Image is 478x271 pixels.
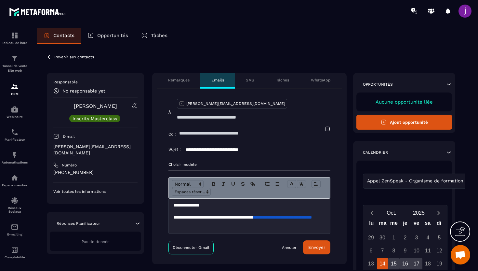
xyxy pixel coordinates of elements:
button: Open years overlay [405,207,432,219]
a: schedulerschedulerPlanificateur [2,123,28,146]
div: Ouvrir le chat [451,245,470,264]
a: Contacts [37,28,81,44]
a: formationformationCRM [2,78,28,101]
div: 13 [365,258,377,269]
img: formation [11,83,19,91]
p: Cc : [168,132,176,137]
div: sa [422,219,433,230]
img: formation [11,32,19,39]
p: [PERSON_NAME][EMAIL_ADDRESS][DOMAIN_NAME] [53,144,138,156]
div: 5 [434,232,445,243]
a: Tâches [135,28,174,44]
p: Inscrits Masterclass [73,116,117,121]
p: Numéro [62,163,77,168]
p: Espace membre [2,183,28,187]
div: 29 [365,232,377,243]
div: ma [377,219,389,230]
a: formationformationTunnel de vente Site web [2,50,28,78]
p: Choisir modèle [168,162,330,167]
p: SMS [246,78,254,83]
p: Voir toutes les informations [53,189,138,194]
p: No responsable yet [62,88,105,93]
div: me [388,219,400,230]
p: Remarques [168,78,190,83]
img: formation [11,54,19,62]
a: automationsautomationsAutomatisations [2,146,28,169]
p: Opportunités [97,33,128,38]
img: email [11,223,19,231]
div: 9 [400,245,411,256]
a: formationformationTableau de bord [2,27,28,50]
a: Déconnecter Gmail [168,241,214,254]
div: 8 [388,245,400,256]
p: E-mailing [2,233,28,236]
div: 30 [377,232,388,243]
div: 14 [377,258,388,269]
div: 2 [400,232,411,243]
a: emailemailE-mailing [2,218,28,241]
button: Previous month [366,208,378,217]
div: 16 [400,258,411,269]
div: di [433,219,445,230]
button: Open months overlay [378,207,405,219]
div: 3 [411,232,422,243]
div: 19 [434,258,445,269]
a: social-networksocial-networkRéseaux Sociaux [2,192,28,218]
p: Réponses Planificateur [57,221,100,226]
div: 7 [377,245,388,256]
p: Responsable [53,79,138,85]
div: 18 [422,258,434,269]
p: Tableau de bord [2,41,28,45]
p: Planificateur [2,138,28,141]
div: 11 [422,245,434,256]
div: 12 [434,245,445,256]
div: lu [366,219,377,230]
span: Appel ZenSpeak - Organisme de formation [365,178,465,185]
p: Automatisations [2,161,28,164]
p: Contacts [53,33,74,38]
div: je [400,219,411,230]
p: [PERSON_NAME][EMAIL_ADDRESS][DOMAIN_NAME] [186,101,285,106]
p: Opportunités [363,82,393,87]
img: automations [11,174,19,182]
p: Tunnel de vente Site web [2,64,28,73]
p: [PHONE_NUMBER] [53,169,138,176]
button: Next month [432,208,445,217]
div: ve [411,219,422,230]
div: 6 [365,245,377,256]
p: Tâches [151,33,167,38]
a: accountantaccountantComptabilité [2,241,28,264]
button: Envoyer [303,240,330,254]
p: Sujet : [168,147,181,152]
p: À : [168,110,174,115]
p: Webinaire [2,115,28,119]
a: Annuler [282,245,297,250]
p: WhatsApp [311,78,331,83]
p: E-mail [62,134,75,139]
p: Comptabilité [2,255,28,259]
p: Calendrier [363,150,388,155]
p: CRM [2,92,28,96]
a: [PERSON_NAME] [74,103,117,109]
p: Aucune opportunité liée [363,99,445,105]
img: accountant [11,246,19,254]
button: Ajout opportunité [356,115,452,130]
span: Pas de donnée [82,239,110,244]
div: 1 [388,232,400,243]
img: automations [11,151,19,159]
p: Tâches [276,78,289,83]
div: 15 [388,258,400,269]
p: Emails [211,78,224,83]
div: 10 [411,245,422,256]
p: Réseaux Sociaux [2,206,28,213]
input: Search for option [465,178,470,185]
div: 4 [422,232,434,243]
a: automationsautomationsWebinaire [2,101,28,123]
img: scheduler [11,128,19,136]
img: logo [9,6,68,18]
a: Opportunités [81,28,135,44]
img: automations [11,106,19,113]
a: automationsautomationsEspace membre [2,169,28,192]
div: 17 [411,258,422,269]
img: social-network [11,197,19,205]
